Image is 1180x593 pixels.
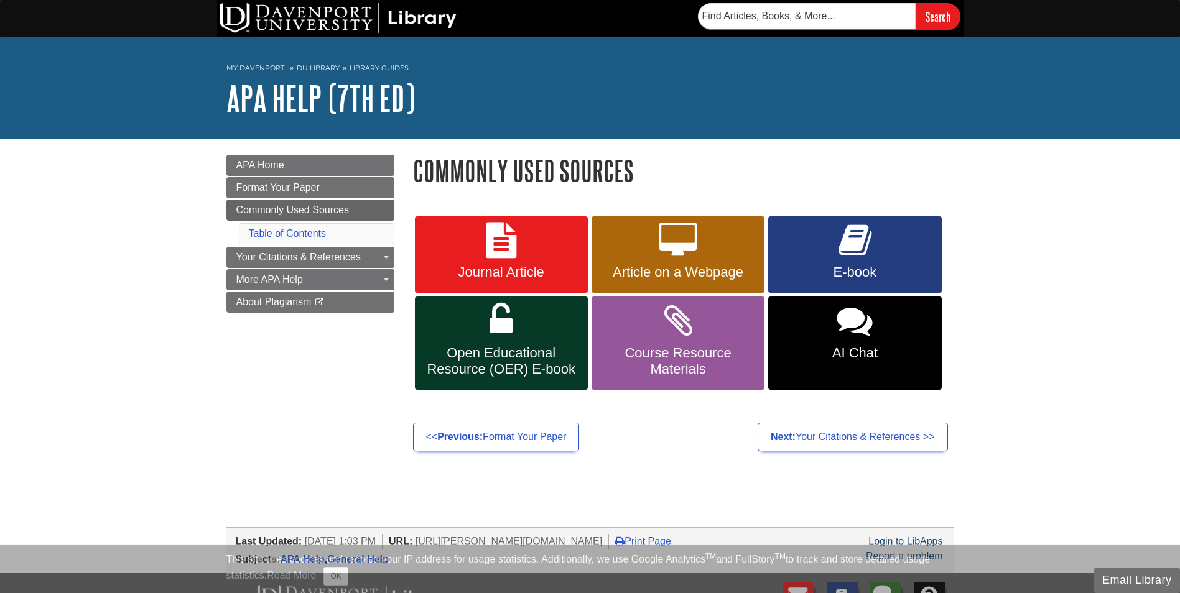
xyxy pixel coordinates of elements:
div: Guide Page Menu [226,155,394,313]
a: Next:Your Citations & References >> [758,423,948,451]
span: APA Home [236,160,284,170]
a: <<Previous:Format Your Paper [413,423,580,451]
h1: Commonly Used Sources [413,155,954,186]
sup: TM [775,552,786,561]
a: More APA Help [226,269,394,290]
button: Email Library [1094,568,1180,593]
span: Open Educational Resource (OER) E-book [424,345,578,377]
a: Format Your Paper [226,177,394,198]
sup: TM [705,552,716,561]
i: Print Page [615,536,625,546]
a: My Davenport [226,63,284,73]
a: APA Home [226,155,394,176]
strong: Next: [771,431,796,442]
a: Table of Contents [249,228,327,239]
span: AI Chat [778,345,932,361]
input: Search [916,3,960,30]
a: Course Resource Materials [592,296,764,390]
a: AI Chat [768,296,941,390]
a: Login to LibApps [868,536,942,546]
i: This link opens in a new window [314,298,325,306]
a: E-book [768,216,941,293]
a: Read More [267,570,316,581]
div: This site uses cookies and records your IP address for usage statistics. Additionally, we use Goo... [226,552,954,586]
a: Library Guides [350,63,409,72]
a: Commonly Used Sources [226,200,394,221]
span: Your Citations & References [236,252,361,262]
span: More APA Help [236,274,303,285]
span: Journal Article [424,264,578,280]
a: Article on a Webpage [592,216,764,293]
a: Your Citations & References [226,247,394,268]
span: Commonly Used Sources [236,205,349,215]
span: Article on a Webpage [601,264,755,280]
span: E-book [778,264,932,280]
a: Journal Article [415,216,588,293]
a: DU Library [297,63,340,72]
input: Find Articles, Books, & More... [698,3,916,29]
span: URL: [389,536,412,546]
button: Close [323,567,348,586]
span: [URL][PERSON_NAME][DOMAIN_NAME] [416,536,603,546]
span: Format Your Paper [236,182,320,193]
a: Open Educational Resource (OER) E-book [415,296,588,390]
form: Searches DU Library's articles, books, and more [698,3,960,30]
img: DU Library [220,3,457,33]
nav: breadcrumb [226,60,954,80]
strong: Previous: [437,431,483,442]
span: About Plagiarism [236,296,312,307]
a: Print Page [615,536,671,546]
a: APA Help (7th Ed) [226,79,415,117]
span: Course Resource Materials [601,345,755,377]
span: Last Updated: [236,536,302,546]
a: About Plagiarism [226,292,394,313]
span: [DATE] 1:03 PM [305,536,376,546]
